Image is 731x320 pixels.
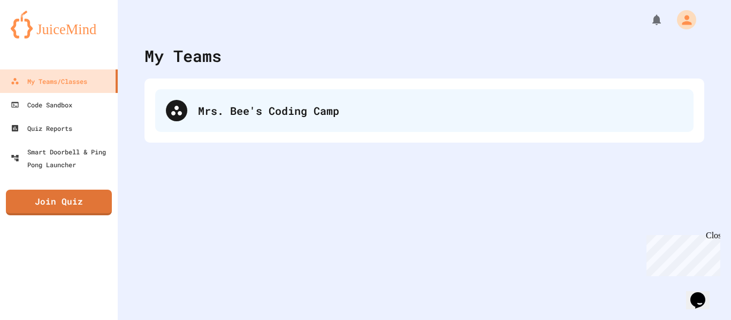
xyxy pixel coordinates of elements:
a: Join Quiz [6,190,112,215]
div: My Account [666,7,699,32]
div: My Notifications [630,11,666,29]
img: logo-orange.svg [11,11,107,38]
div: Mrs. Bee's Coding Camp [155,89,694,132]
div: Smart Doorbell & Ping Pong Launcher [11,145,113,171]
div: My Teams [144,44,222,68]
div: Quiz Reports [11,122,72,135]
div: Code Sandbox [11,98,72,111]
iframe: chat widget [686,277,720,309]
div: Mrs. Bee's Coding Camp [198,103,683,119]
iframe: chat widget [642,231,720,276]
div: My Teams/Classes [11,75,87,88]
div: Chat with us now!Close [4,4,74,68]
